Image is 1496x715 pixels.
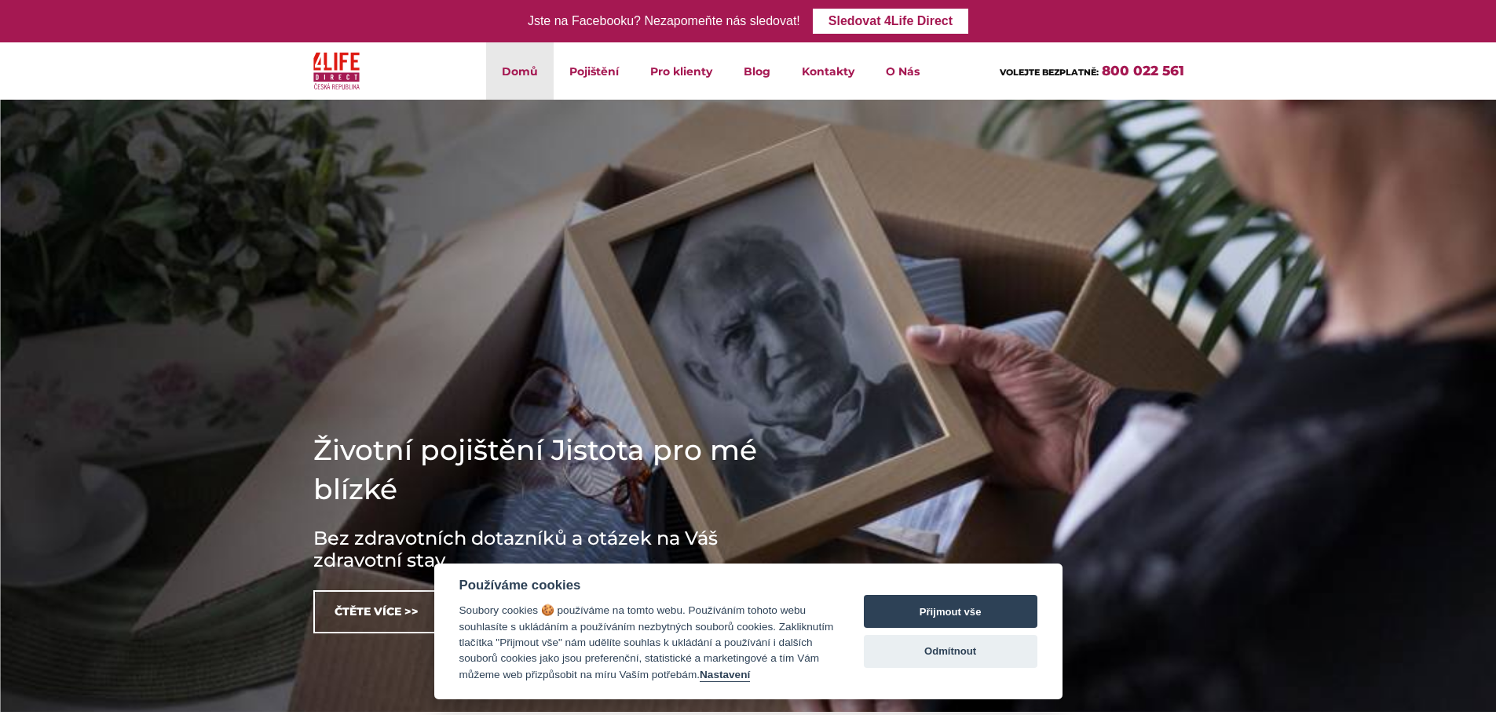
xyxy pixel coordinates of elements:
button: Odmítnout [864,635,1037,668]
a: Čtěte více >> [313,590,440,633]
a: Kontakty [786,42,870,100]
h3: Bez zdravotních dotazníků a otázek na Váš zdravotní stav [313,527,785,571]
a: 800 022 561 [1102,63,1184,78]
img: 4Life Direct Česká republika logo [313,49,360,93]
div: Soubory cookies 🍪 používáme na tomto webu. Používáním tohoto webu souhlasíte s ukládáním a použív... [459,603,834,683]
a: Blog [728,42,786,100]
button: Přijmout vše [864,595,1037,628]
div: Jste na Facebooku? Nezapomeňte nás sledovat! [528,10,800,33]
div: Používáme cookies [459,578,834,593]
a: Domů [486,42,554,100]
h1: Životní pojištění Jistota pro mé blízké [313,430,785,509]
span: VOLEJTE BEZPLATNĚ: [1000,67,1099,78]
button: Nastavení [700,669,750,682]
a: Sledovat 4Life Direct [813,9,968,34]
